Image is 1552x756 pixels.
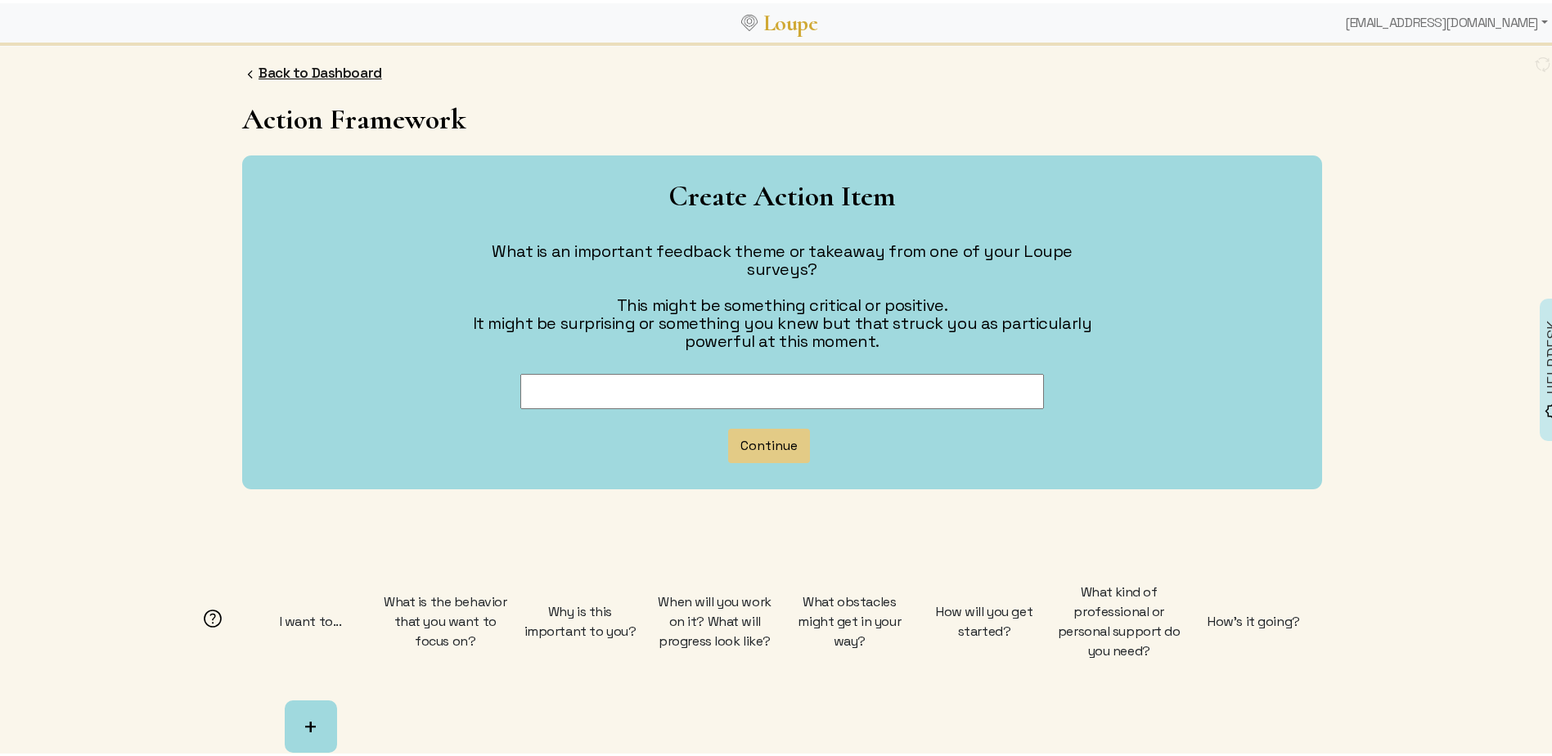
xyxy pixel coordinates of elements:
div: How will you get started? [923,579,1046,658]
div: What is the behavior that you want to focus on? [384,579,507,658]
div: What kind of professional or personal support do you need? [1057,579,1181,658]
h1: Create Action Item [268,176,1296,209]
div: Why is this important to you? [518,579,641,658]
div: When will you work on it? What will progress look like? [653,579,776,658]
div: What obstacles might get in your way? [788,579,911,658]
button: + [285,697,337,749]
a: Back to Dashboard [259,61,382,79]
div: I want to... [249,579,372,658]
img: Help [202,605,223,626]
img: FFFF [1535,52,1551,70]
div: What is an important feedback theme or takeaway from one of your Loupe surveys? This might be som... [455,229,1109,358]
helpicon: Selecting Action Items [202,605,223,628]
img: FFFF [242,63,259,79]
div: How's it going? [1192,579,1316,658]
a: Loupe [758,5,823,35]
img: Loupe Logo [741,11,758,28]
button: Continue [728,425,810,460]
h1: Action Framework [242,99,1322,133]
